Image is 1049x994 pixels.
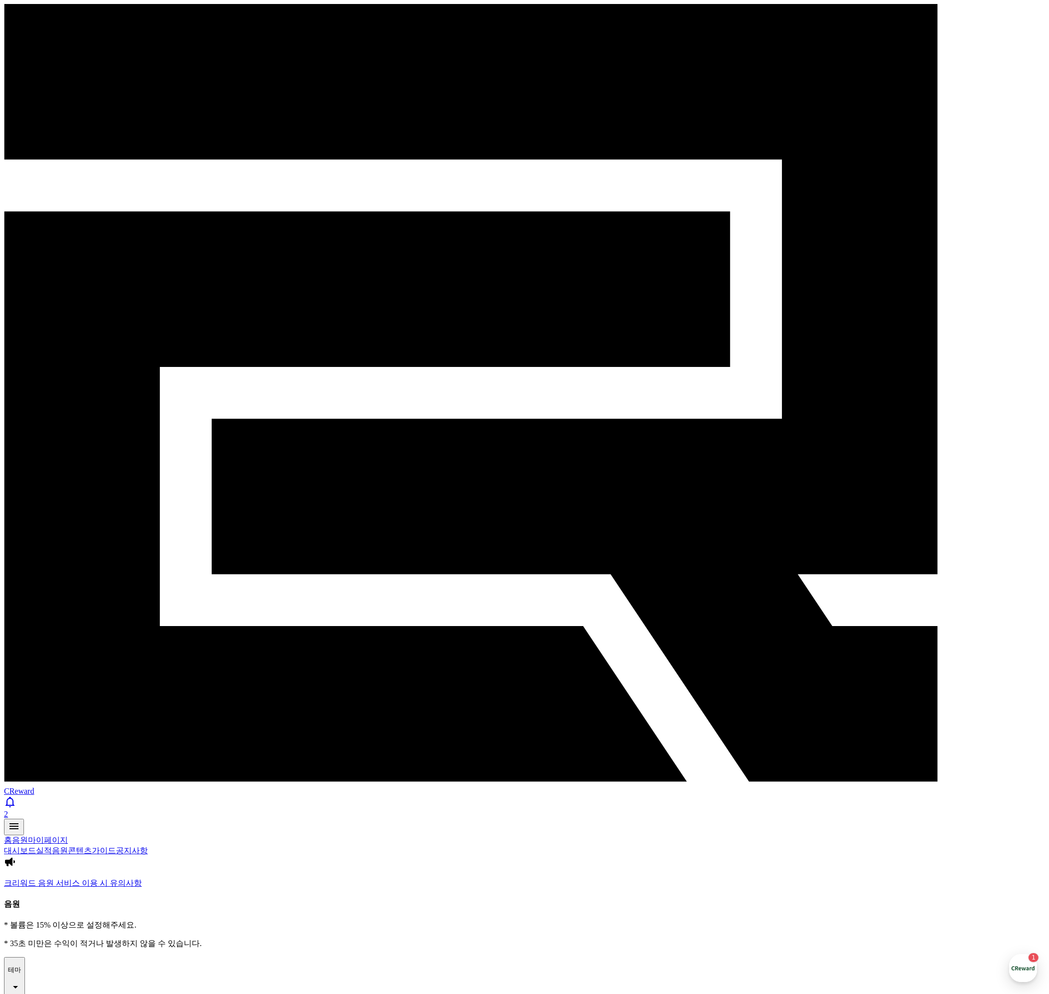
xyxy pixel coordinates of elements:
p: 테마 [8,966,21,975]
a: CReward [4,778,1045,795]
a: 음원 [12,836,28,844]
p: * 35초 미만은 수익이 적거나 발생하지 않을 수 있습니다. [4,939,1045,949]
a: 가이드 [92,846,116,855]
span: CReward [4,787,34,795]
a: 대시보드 [4,846,36,855]
h4: 음원 [4,899,1045,910]
a: 홈 [4,836,12,844]
a: 공지사항 [116,846,148,855]
a: 콘텐츠 [68,846,92,855]
a: 2 [4,796,1045,819]
a: 음원 [52,846,68,855]
div: 2 [4,810,1045,819]
a: 마이페이지 [28,836,68,844]
a: 실적 [36,846,52,855]
p: * 볼륨은 15% 이상으로 설정해주세요. [4,920,1045,931]
a: 크리워드 음원 서비스 이용 시 유의사항 [4,878,1045,889]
